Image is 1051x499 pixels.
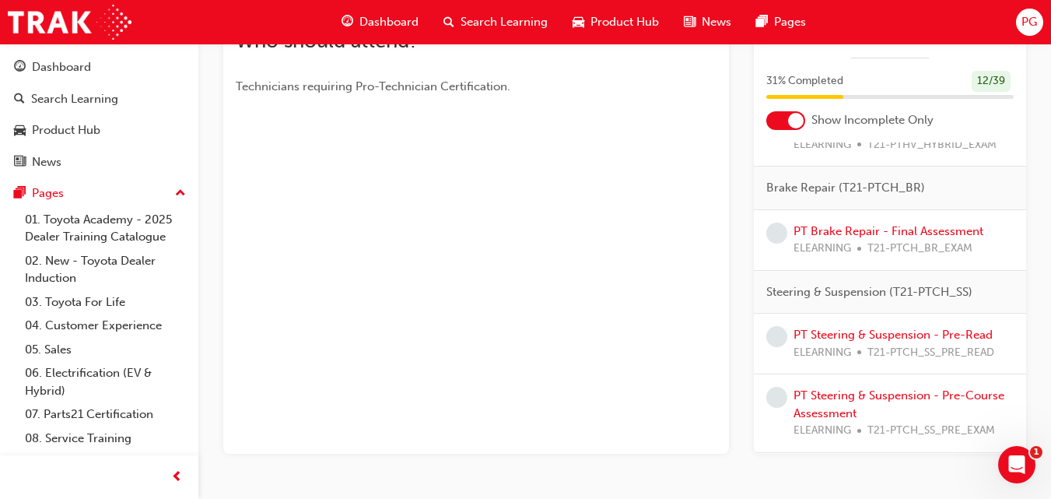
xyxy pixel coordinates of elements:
a: search-iconSearch Learning [431,6,560,38]
button: Pages [6,179,192,208]
a: 04. Customer Experience [19,314,192,338]
span: learningRecordVerb_NONE-icon [766,326,787,347]
div: Search Learning [31,90,118,108]
span: ELEARNING [794,422,851,440]
span: Brake Repair (T21-PTCH_BR) [766,179,925,197]
span: T21-PTCH_SS_PRE_EXAM [867,422,995,440]
a: 03. Toyota For Life [19,290,192,315]
span: 31 % Completed [766,72,843,90]
a: 06. Electrification (EV & Hybrid) [19,361,192,402]
span: Search Learning [461,13,548,31]
span: learningRecordVerb_NONE-icon [766,223,787,244]
span: prev-icon [171,468,183,487]
div: News [32,153,61,171]
span: T21-PTCH_SS_PRE_READ [867,344,994,362]
span: ELEARNING [794,240,851,258]
a: 09. Technical Training [19,450,192,474]
span: car-icon [14,124,26,138]
a: car-iconProduct Hub [560,6,671,38]
a: 02. New - Toyota Dealer Induction [19,249,192,290]
span: pages-icon [14,187,26,201]
a: 08. Service Training [19,427,192,451]
button: DashboardSearch LearningProduct HubNews [6,50,192,179]
span: up-icon [175,184,186,204]
a: 07. Parts21 Certification [19,402,192,427]
iframe: Intercom live chat [998,446,1035,483]
div: Pages [32,184,64,202]
span: pages-icon [756,12,768,32]
a: News [6,148,192,177]
div: Product Hub [32,121,100,139]
button: PG [1016,9,1043,36]
a: news-iconNews [671,6,744,38]
span: Pages [774,13,806,31]
span: News [702,13,731,31]
span: Product Hub [590,13,659,31]
div: Dashboard [32,58,91,76]
a: pages-iconPages [744,6,818,38]
span: search-icon [14,93,25,107]
span: guage-icon [342,12,353,32]
a: PT Steering & Suspension - Pre-Read [794,328,993,342]
span: news-icon [684,12,695,32]
span: ELEARNING [794,136,851,154]
span: Steering & Suspension (T21-PTCH_SS) [766,283,972,301]
a: PT Brake Repair - Final Assessment [794,224,983,238]
span: guage-icon [14,61,26,75]
a: guage-iconDashboard [329,6,431,38]
a: Search Learning [6,85,192,114]
a: Product Hub [6,116,192,145]
a: 05. Sales [19,338,192,362]
a: 01. Toyota Academy - 2025 Dealer Training Catalogue [19,208,192,249]
span: Technicians requiring Pro-Technician Certification. [236,79,510,93]
span: T21-PTHV_HYBRID_EXAM [867,136,997,154]
img: Trak [8,5,131,40]
a: PT Steering & Suspension - Pre-Course Assessment [794,388,1004,420]
span: T21-PTCH_BR_EXAM [867,240,972,258]
span: Dashboard [359,13,419,31]
div: 12 / 39 [972,71,1011,92]
span: ELEARNING [794,344,851,362]
span: learningRecordVerb_NONE-icon [766,387,787,408]
span: Show Incomplete Only [811,111,934,129]
span: news-icon [14,156,26,170]
a: Dashboard [6,53,192,82]
span: 1 [1030,446,1042,459]
span: car-icon [573,12,584,32]
span: PG [1021,13,1037,31]
span: search-icon [443,12,454,32]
